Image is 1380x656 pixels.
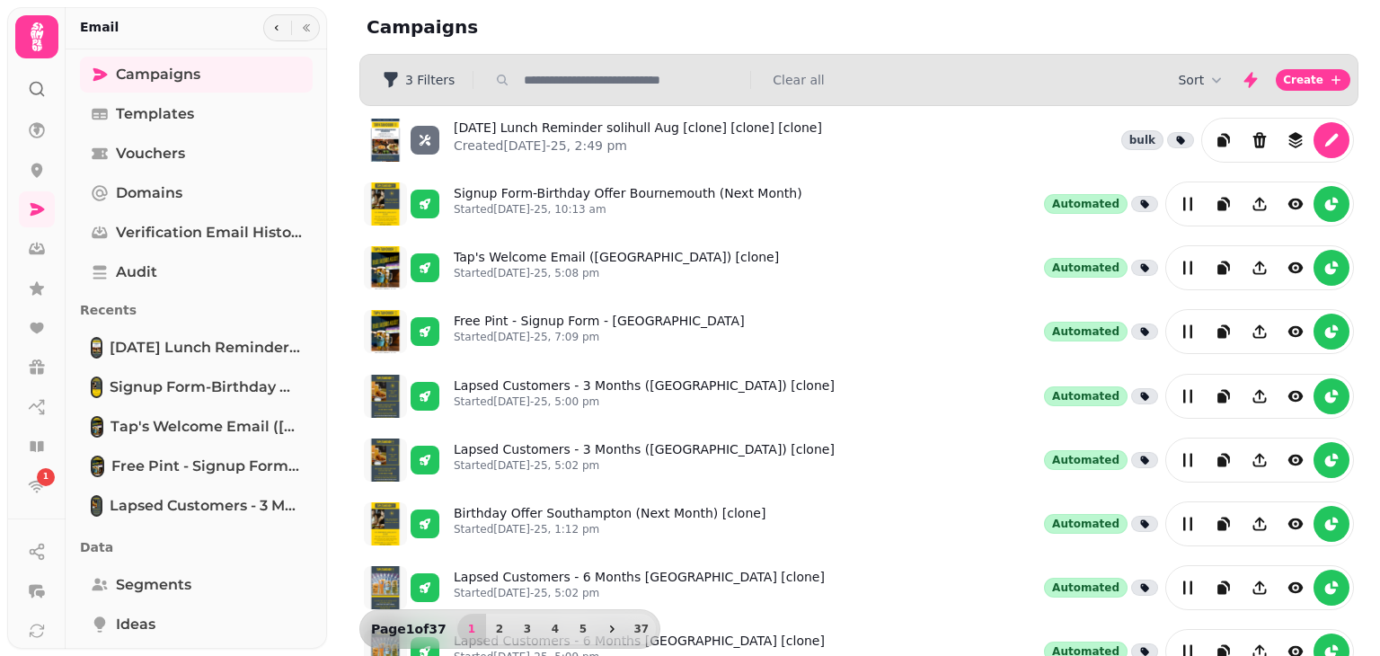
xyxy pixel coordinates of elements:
button: reports [1314,442,1349,478]
span: Verification email history [116,222,302,244]
span: 3 Filters [405,74,455,86]
button: reports [1314,250,1349,286]
button: Share campaign preview [1242,250,1278,286]
span: Lapsed Customers - 3 Months ([GEOGRAPHIC_DATA]) [clone] [110,495,302,517]
a: Tap's Welcome Email (Bournemouth) [clone]Tap's Welcome Email ([GEOGRAPHIC_DATA]) [clone] [80,409,313,445]
img: aHR0cHM6Ly9zdGFtcGVkZS1zZXJ2aWNlLXByb2QtdGVtcGxhdGUtcHJldmlld3MuczMuZXUtd2VzdC0xLmFtYXpvbmF3cy5jb... [364,246,407,289]
img: Sunday Lunch Reminder solihull Aug [clone] [clone] [clone] [93,339,101,357]
p: Started [DATE]-25, 7:09 pm [454,330,745,344]
button: 3 [513,614,542,644]
span: [DATE] Lunch Reminder solihull Aug [clone] [clone] [clone] [110,337,302,359]
div: Automated [1044,258,1128,278]
a: Lapsed Customers - 6 Months [GEOGRAPHIC_DATA] [clone]Started[DATE]-25, 5:02 pm [454,568,825,607]
a: Free Pint - Signup Form - PeterboroughFree Pint - Signup Form - [GEOGRAPHIC_DATA] [80,448,313,484]
img: aHR0cHM6Ly9zdGFtcGVkZS1zZXJ2aWNlLXByb2QtdGVtcGxhdGUtcHJldmlld3MuczMuZXUtd2VzdC0xLmFtYXpvbmF3cy5jb... [364,182,407,226]
span: Templates [116,103,194,125]
p: Started [DATE]-25, 1:12 pm [454,522,765,536]
img: aHR0cHM6Ly9zdGFtcGVkZS1zZXJ2aWNlLXByb2QtdGVtcGxhdGUtcHJldmlld3MuczMuZXUtd2VzdC0xLmFtYXpvbmF3cy5jb... [364,566,407,609]
span: Vouchers [116,143,185,164]
h2: Campaigns [367,14,712,40]
button: reports [1314,506,1349,542]
button: view [1278,186,1314,222]
button: reports [1314,570,1349,606]
span: Ideas [116,614,155,635]
a: Lapsed Customers - 3 Months ([GEOGRAPHIC_DATA]) [clone]Started[DATE]-25, 5:02 pm [454,440,835,480]
button: revisions [1278,122,1314,158]
button: edit [1170,314,1206,350]
a: Segments [80,567,313,603]
img: aHR0cHM6Ly9zdGFtcGVkZS1zZXJ2aWNlLXByb2QtdGVtcGxhdGUtcHJldmlld3MuczMuZXUtd2VzdC0xLmFtYXpvbmF3cy5jb... [364,375,407,418]
button: reports [1314,314,1349,350]
img: aHR0cHM6Ly9zdGFtcGVkZS1zZXJ2aWNlLXByb2QtdGVtcGxhdGUtcHJldmlld3MuczMuZXUtd2VzdC0xLmFtYXpvbmF3cy5jb... [364,439,407,482]
p: Started [DATE]-25, 5:00 pm [454,394,835,409]
img: Lapsed Customers - 3 Months (Portsmouth) [clone] [93,497,101,515]
button: edit [1314,122,1349,158]
button: edit [1170,186,1206,222]
button: 5 [569,614,597,644]
a: Ideas [80,607,313,643]
span: 1 [43,471,49,483]
a: Birthday Offer Southampton (Next Month) [clone]Started[DATE]-25, 1:12 pm [454,504,765,544]
button: 2 [485,614,514,644]
button: Share campaign preview [1242,570,1278,606]
span: Segments [116,574,191,596]
button: Clear all [773,71,824,89]
nav: Pagination [457,614,656,644]
h2: Email [80,18,119,36]
button: reports [1314,186,1349,222]
p: Started [DATE]-25, 5:02 pm [454,458,835,473]
a: Domains [80,175,313,211]
button: 3 Filters [367,66,469,94]
button: 4 [541,614,570,644]
span: Tap's Welcome Email ([GEOGRAPHIC_DATA]) [clone] [111,416,302,438]
button: 1 [457,614,486,644]
button: Share campaign preview [1242,314,1278,350]
button: view [1278,442,1314,478]
span: Domains [116,182,182,204]
a: Signup Form-Birthday Offer Bournemouth (Next Month)Started[DATE]-25, 10:13 am [454,184,802,224]
div: Automated [1044,450,1128,470]
span: 2 [492,624,507,634]
div: Automated [1044,578,1128,598]
span: 5 [576,624,590,634]
button: Create [1276,69,1350,91]
span: 1 [464,624,479,634]
button: Share campaign preview [1242,378,1278,414]
button: edit [1170,506,1206,542]
p: Started [DATE]-25, 5:08 pm [454,266,779,280]
button: view [1278,378,1314,414]
a: Lapsed Customers - 3 Months ([GEOGRAPHIC_DATA]) [clone]Started[DATE]-25, 5:00 pm [454,377,835,416]
a: Campaigns [80,57,313,93]
a: Free Pint - Signup Form - [GEOGRAPHIC_DATA]Started[DATE]-25, 7:09 pm [454,312,745,351]
div: Automated [1044,194,1128,214]
span: Campaigns [116,64,200,85]
a: Sunday Lunch Reminder solihull Aug [clone] [clone] [clone][DATE] Lunch Reminder solihull Aug [clo... [80,330,313,366]
span: 3 [520,624,535,634]
button: duplicate [1206,122,1242,158]
button: edit [1170,570,1206,606]
span: Signup Form-Birthday Offer Bournemouth (Next Month) [110,377,302,398]
button: Delete [1242,122,1278,158]
button: view [1278,314,1314,350]
div: Automated [1044,514,1128,534]
p: Started [DATE]-25, 10:13 am [454,202,802,217]
button: next [597,614,627,644]
span: Audit [116,262,157,283]
button: edit [1170,378,1206,414]
img: aHR0cHM6Ly9zdGFtcGVkZS1zZXJ2aWNlLXByb2QtdGVtcGxhdGUtcHJldmlld3MuczMuZXUtd2VzdC0xLmFtYXpvbmF3cy5jb... [364,310,407,353]
a: Audit [80,254,313,290]
button: Share campaign preview [1242,186,1278,222]
span: 37 [634,624,649,634]
button: view [1278,250,1314,286]
button: duplicate [1206,378,1242,414]
button: duplicate [1206,186,1242,222]
img: aHR0cHM6Ly9zdGFtcGVkZS1zZXJ2aWNlLXByb2QtdGVtcGxhdGUtcHJldmlld3MuczMuZXUtd2VzdC0xLmFtYXpvbmF3cy5jb... [364,119,407,162]
img: Signup Form-Birthday Offer Bournemouth (Next Month) [93,378,101,396]
button: view [1278,570,1314,606]
button: duplicate [1206,570,1242,606]
button: view [1278,506,1314,542]
button: duplicate [1206,314,1242,350]
button: Share campaign preview [1242,442,1278,478]
a: [DATE] Lunch Reminder solihull Aug [clone] [clone] [clone]Created[DATE]-25, 2:49 pm [454,119,822,162]
button: duplicate [1206,442,1242,478]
